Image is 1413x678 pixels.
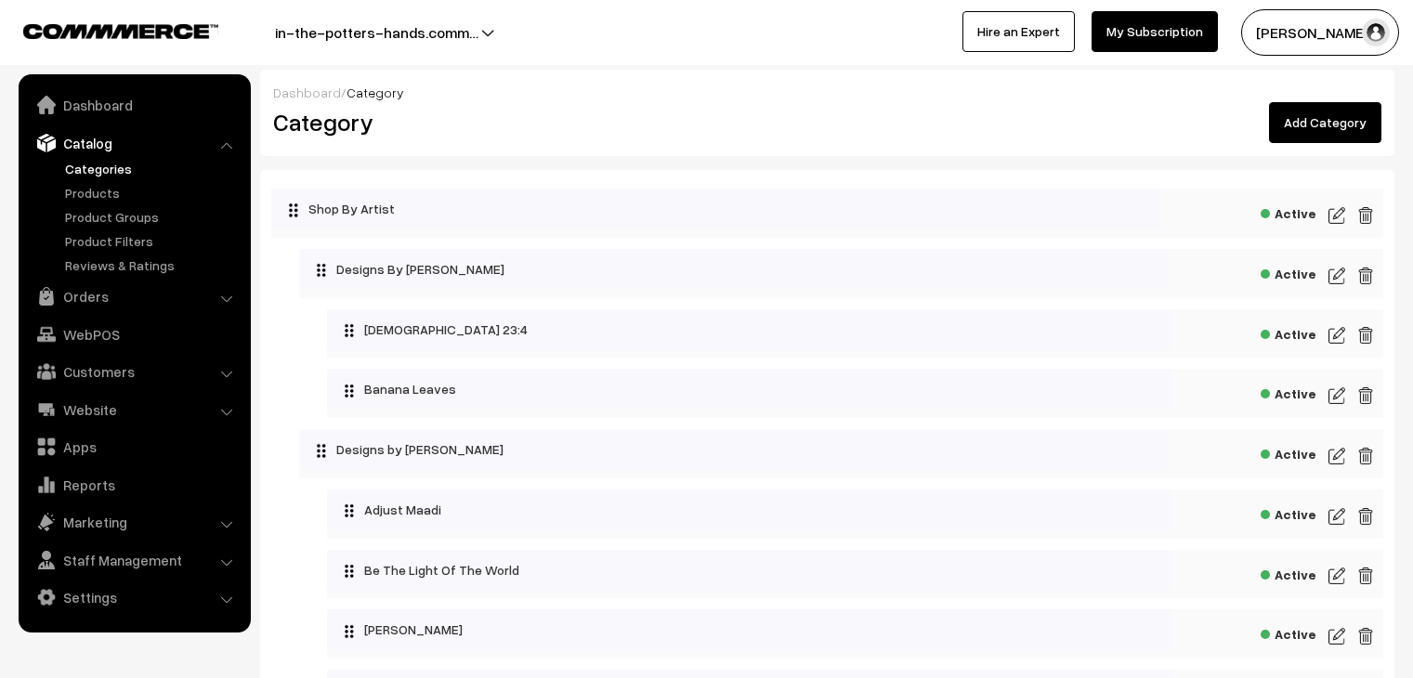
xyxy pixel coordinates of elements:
[23,468,244,502] a: Reports
[288,202,299,217] img: drag
[1261,440,1316,463] span: Active
[1357,565,1374,587] img: edit
[23,19,186,41] a: COMMMERCE
[1261,561,1316,584] span: Active
[1261,501,1316,524] span: Active
[1092,11,1218,52] a: My Subscription
[299,429,1167,470] div: Designs by [PERSON_NAME]
[344,624,355,639] img: drag
[1328,324,1345,346] img: edit
[1328,625,1345,647] img: edit
[316,263,327,278] img: drag
[1328,385,1345,407] img: edit
[327,369,1172,410] div: Banana Leaves
[23,318,244,351] a: WebPOS
[1328,265,1345,287] img: edit
[1357,505,1374,528] img: edit
[299,249,1167,290] div: Designs By [PERSON_NAME]
[273,108,814,137] h2: Category
[327,489,1172,530] div: Adjust Maadi
[299,429,318,464] button: Collapse
[327,550,1172,591] div: Be The Light Of The World
[1261,320,1316,344] span: Active
[60,231,244,251] a: Product Filters
[344,564,355,579] img: drag
[23,355,244,388] a: Customers
[23,88,244,122] a: Dashboard
[1357,204,1374,227] img: edit
[1357,324,1374,346] img: edit
[327,309,1172,350] div: [DEMOGRAPHIC_DATA] 23:4
[1362,19,1390,46] img: user
[344,384,355,398] img: drag
[1261,200,1316,223] span: Active
[299,249,318,284] button: Collapse
[23,430,244,463] a: Apps
[1261,260,1316,283] span: Active
[1328,505,1345,528] img: edit
[1261,380,1316,403] span: Active
[344,323,355,338] img: drag
[273,83,1381,102] div: /
[1328,445,1345,467] img: edit
[271,189,290,224] button: Collapse
[60,183,244,202] a: Products
[271,189,1161,229] div: Shop By Artist
[60,255,244,275] a: Reviews & Ratings
[23,280,244,313] a: Orders
[60,159,244,178] a: Categories
[60,207,244,227] a: Product Groups
[1357,385,1374,407] img: edit
[23,580,244,614] a: Settings
[1357,445,1374,467] img: edit
[210,9,543,56] button: in-the-potters-hands.comm…
[1241,9,1399,56] button: [PERSON_NAME]…
[273,85,341,100] a: Dashboard
[316,443,327,458] img: drag
[23,393,244,426] a: Website
[23,126,244,160] a: Catalog
[23,543,244,577] a: Staff Management
[23,505,244,539] a: Marketing
[1328,565,1345,587] img: edit
[962,11,1075,52] a: Hire an Expert
[23,24,218,38] img: COMMMERCE
[1269,102,1381,143] a: Add Category
[1328,204,1345,227] img: edit
[1357,265,1374,287] img: edit
[1357,625,1374,647] img: edit
[327,609,1172,650] div: [PERSON_NAME]
[344,503,355,518] img: drag
[1261,620,1316,644] span: Active
[347,85,404,100] span: Category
